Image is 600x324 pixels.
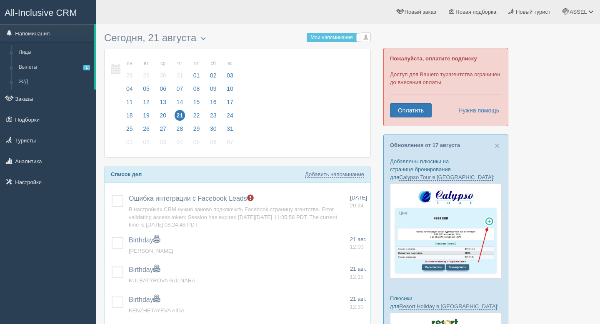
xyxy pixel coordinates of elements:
[222,137,236,151] a: 07
[172,84,188,97] a: 07
[390,157,502,181] p: Добавлены плюсики на странице бронирования для :
[350,194,367,209] a: [DATE] 20:24
[516,9,550,15] span: Новый турист
[155,55,171,84] a: ср 30
[208,60,219,67] small: сб
[455,9,496,15] span: Новая подборка
[205,97,221,111] a: 16
[129,195,254,202] span: Ошибка интеграции с Facebook Leads
[390,183,502,279] img: calypso-tour-proposal-crm-for-travel-agency.jpg
[122,124,137,137] a: 25
[399,303,497,310] a: Resort Holiday в [GEOGRAPHIC_DATA]
[129,248,173,254] a: [PERSON_NAME]
[155,124,171,137] a: 27
[189,124,205,137] a: 29
[157,137,168,147] span: 03
[191,83,202,94] span: 08
[350,244,364,250] span: 12:00
[122,111,137,124] a: 18
[191,60,202,67] small: пт
[138,137,154,151] a: 02
[350,194,367,201] span: [DATE]
[141,70,152,81] span: 29
[222,124,236,137] a: 31
[205,124,221,137] a: 30
[495,141,500,150] span: ×
[350,236,366,242] span: 21 авг.
[157,83,168,94] span: 06
[157,123,168,134] span: 27
[122,97,137,111] a: 11
[141,123,152,134] span: 26
[155,97,171,111] a: 13
[141,137,152,147] span: 02
[189,111,205,124] a: 22
[157,110,168,121] span: 20
[129,277,195,284] a: KULBATYROVA GULNARA
[390,294,502,310] p: Плюсики для :
[129,206,337,228] a: В настройках CRM нужно заново подключить Facebook страницу агентства. Error validating access tok...
[138,55,154,84] a: вт 29
[129,266,160,273] a: Birthday
[495,141,500,150] button: Close
[129,237,160,244] span: Birthday
[225,60,235,67] small: вс
[124,70,135,81] span: 28
[225,97,235,107] span: 17
[175,137,185,147] span: 04
[141,97,152,107] span: 12
[138,111,154,124] a: 19
[191,110,202,121] span: 22
[390,142,460,148] a: Обновления от 17 августа
[155,111,171,124] a: 20
[350,236,367,251] a: 21 авг. 12:00
[175,83,185,94] span: 07
[175,110,185,121] span: 21
[138,84,154,97] a: 05
[208,83,219,94] span: 09
[124,110,135,121] span: 18
[205,55,221,84] a: сб 02
[172,111,188,124] a: 21
[189,137,205,151] a: 05
[390,55,477,62] b: Пожалуйста, оплатите подписку
[399,174,493,181] a: Calypso Tour в [GEOGRAPHIC_DATA]
[208,97,219,107] span: 16
[157,97,168,107] span: 13
[83,65,90,70] span: 1
[191,137,202,147] span: 05
[222,111,236,124] a: 24
[205,137,221,151] a: 06
[310,35,352,40] span: Мои напоминания
[191,123,202,134] span: 29
[189,97,205,111] a: 15
[141,83,152,94] span: 05
[5,7,77,18] span: All-Inclusive CRM
[175,70,185,81] span: 31
[350,202,364,209] span: 20:24
[129,307,185,314] a: KENZHETAYEVA AIDA
[172,124,188,137] a: 28
[405,9,436,15] span: Новый заказ
[350,265,367,281] a: 21 авг. 12:15
[225,83,235,94] span: 10
[305,171,364,178] a: Добавить напоминание
[208,123,219,134] span: 30
[350,304,364,310] span: 12:30
[222,97,236,111] a: 17
[15,45,94,60] a: Лиды
[350,266,366,272] span: 21 авг.
[222,84,236,97] a: 10
[191,97,202,107] span: 15
[138,97,154,111] a: 12
[15,75,94,90] a: Ж/Д
[141,110,152,121] span: 19
[189,55,205,84] a: пт 01
[350,295,367,311] a: 21 авг. 12:30
[390,103,432,117] a: Оплатить
[350,274,364,280] span: 12:15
